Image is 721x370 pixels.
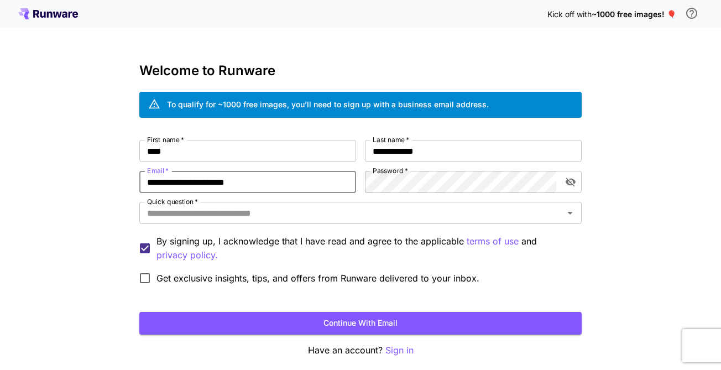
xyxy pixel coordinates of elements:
button: toggle password visibility [561,172,581,192]
button: In order to qualify for free credit, you need to sign up with a business email address and click ... [681,2,703,24]
label: Quick question [147,197,198,206]
label: Email [147,166,169,175]
button: By signing up, I acknowledge that I have read and agree to the applicable terms of use and [156,248,218,262]
button: Open [562,205,578,221]
button: Sign in [385,343,414,357]
p: Have an account? [139,343,582,357]
label: Last name [373,135,409,144]
span: Get exclusive insights, tips, and offers from Runware delivered to your inbox. [156,272,479,285]
label: Password [373,166,408,175]
span: ~1000 free images! 🎈 [592,9,676,19]
p: By signing up, I acknowledge that I have read and agree to the applicable and [156,234,573,262]
div: To qualify for ~1000 free images, you’ll need to sign up with a business email address. [167,98,489,110]
p: terms of use [467,234,519,248]
button: By signing up, I acknowledge that I have read and agree to the applicable and privacy policy. [467,234,519,248]
span: Kick off with [547,9,592,19]
p: privacy policy. [156,248,218,262]
label: First name [147,135,184,144]
h3: Welcome to Runware [139,63,582,79]
button: Continue with email [139,312,582,335]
